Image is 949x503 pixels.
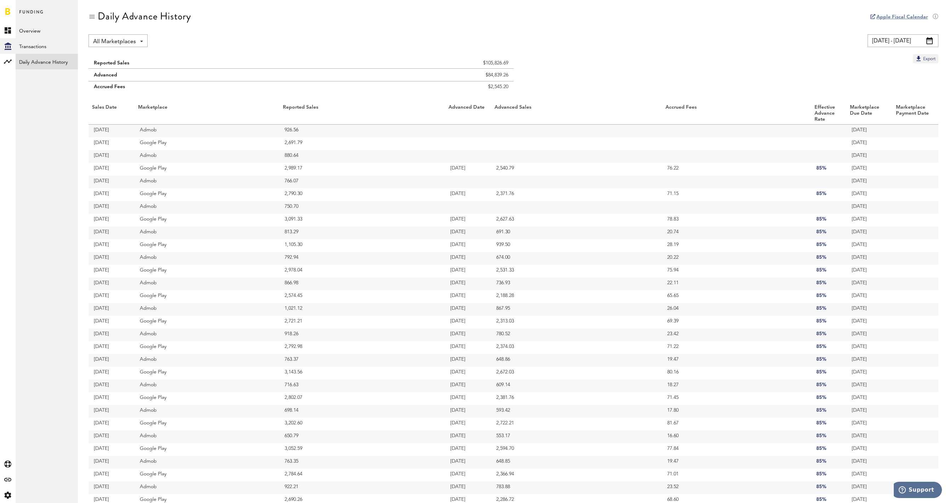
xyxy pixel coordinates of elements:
[846,278,892,290] td: [DATE]
[135,316,279,328] td: Google Play
[279,163,445,176] td: 2,989.17
[279,418,445,430] td: 3,202.60
[279,150,445,163] td: 880.64
[846,137,892,150] td: [DATE]
[491,341,662,354] td: 2,374.03
[88,379,135,392] td: [DATE]
[811,188,846,201] td: 85%
[811,239,846,252] td: 85%
[279,469,445,481] td: 2,784.64
[846,430,892,443] td: [DATE]
[88,239,135,252] td: [DATE]
[811,328,846,341] td: 85%
[811,227,846,239] td: 85%
[491,469,662,481] td: 2,366.94
[445,481,491,494] td: [DATE]
[328,69,514,81] td: $84,839.26
[491,278,662,290] td: 736.93
[135,379,279,392] td: Admob
[88,316,135,328] td: [DATE]
[88,392,135,405] td: [DATE]
[811,430,846,443] td: 85%
[88,227,135,239] td: [DATE]
[846,328,892,341] td: [DATE]
[135,405,279,418] td: Admob
[846,103,892,125] th: Marketplace Due Date
[811,290,846,303] td: 85%
[846,405,892,418] td: [DATE]
[811,456,846,469] td: 85%
[846,239,892,252] td: [DATE]
[88,443,135,456] td: [DATE]
[662,239,811,252] td: 28.19
[279,125,445,137] td: 926.56
[135,328,279,341] td: Admob
[846,303,892,316] td: [DATE]
[491,239,662,252] td: 939.50
[88,69,328,81] td: Advanced
[811,316,846,328] td: 85%
[279,481,445,494] td: 922.21
[135,456,279,469] td: Admob
[135,150,279,163] td: Admob
[98,11,191,22] div: Daily Advance History
[135,252,279,265] td: Admob
[846,290,892,303] td: [DATE]
[135,418,279,430] td: Google Play
[135,214,279,227] td: Google Play
[445,278,491,290] td: [DATE]
[88,252,135,265] td: [DATE]
[662,278,811,290] td: 22.11
[445,430,491,443] td: [DATE]
[445,354,491,367] td: [DATE]
[846,201,892,214] td: [DATE]
[279,265,445,278] td: 2,978.04
[846,456,892,469] td: [DATE]
[88,103,135,125] th: Sales Date
[811,252,846,265] td: 85%
[279,103,445,125] th: Reported Sales
[135,227,279,239] td: Admob
[892,103,938,125] th: Marketplace Payment Date
[279,392,445,405] td: 2,802.07
[88,214,135,227] td: [DATE]
[846,481,892,494] td: [DATE]
[135,103,279,125] th: Marketplace
[19,8,44,23] span: Funding
[88,201,135,214] td: [DATE]
[846,227,892,239] td: [DATE]
[279,405,445,418] td: 698.14
[491,303,662,316] td: 867.95
[846,379,892,392] td: [DATE]
[811,392,846,405] td: 85%
[279,188,445,201] td: 2,790.30
[491,443,662,456] td: 2,594.70
[491,188,662,201] td: 2,371.76
[88,54,328,69] td: Reported Sales
[135,392,279,405] td: Google Play
[876,15,928,19] a: Apple Fiscal Calendar
[491,103,662,125] th: Advanced Sales
[445,303,491,316] td: [DATE]
[135,278,279,290] td: Admob
[491,430,662,443] td: 553.17
[846,469,892,481] td: [DATE]
[846,443,892,456] td: [DATE]
[811,379,846,392] td: 85%
[846,150,892,163] td: [DATE]
[491,367,662,379] td: 2,672.03
[88,341,135,354] td: [DATE]
[662,214,811,227] td: 78.83
[135,481,279,494] td: Admob
[88,456,135,469] td: [DATE]
[279,137,445,150] td: 2,691.79
[662,405,811,418] td: 17.80
[445,214,491,227] td: [DATE]
[445,316,491,328] td: [DATE]
[93,36,136,48] span: All Marketplaces
[88,303,135,316] td: [DATE]
[846,418,892,430] td: [DATE]
[811,303,846,316] td: 85%
[662,163,811,176] td: 76.22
